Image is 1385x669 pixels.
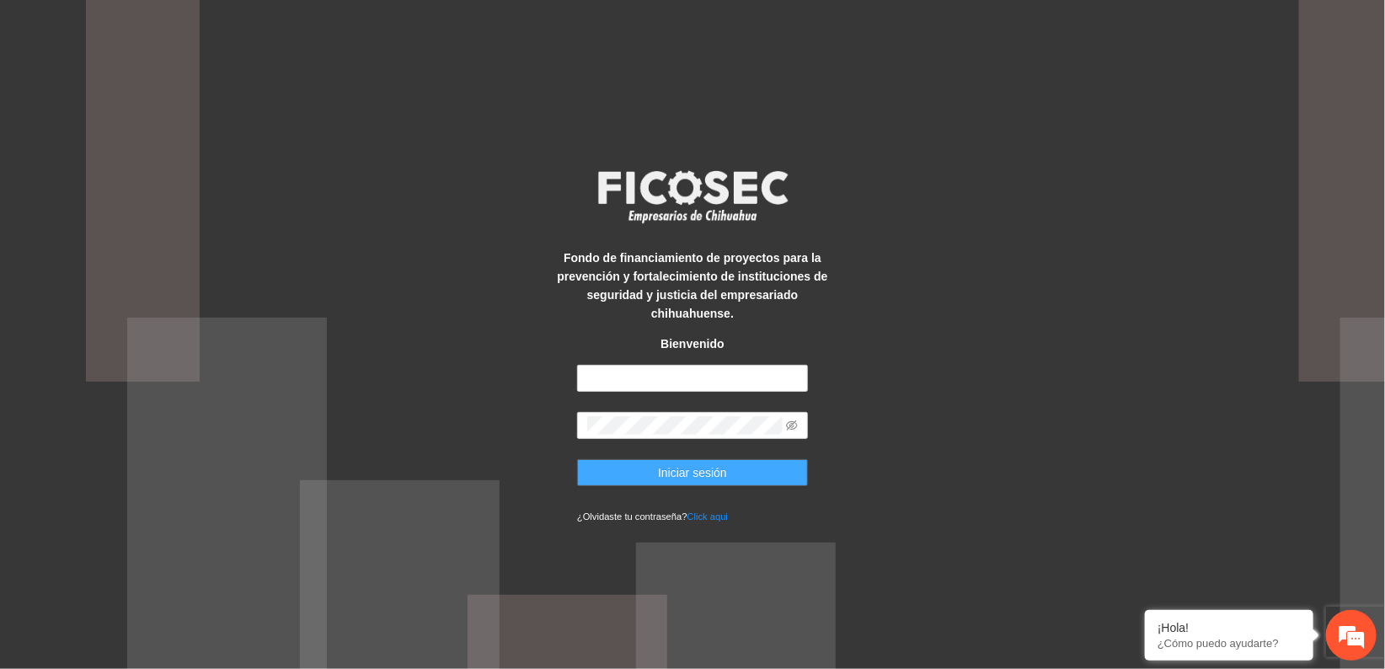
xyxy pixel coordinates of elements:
[557,251,827,320] strong: Fondo de financiamiento de proyectos para la prevención y fortalecimiento de instituciones de seg...
[660,337,724,351] strong: Bienvenido
[1158,621,1301,634] div: ¡Hola!
[577,459,808,486] button: Iniciar sesión
[587,165,798,227] img: logo
[658,463,727,482] span: Iniciar sesión
[786,420,798,431] span: eye-invisible
[687,511,729,522] a: Click aqui
[1158,637,1301,650] p: ¿Cómo puedo ayudarte?
[577,511,728,522] small: ¿Olvidaste tu contraseña?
